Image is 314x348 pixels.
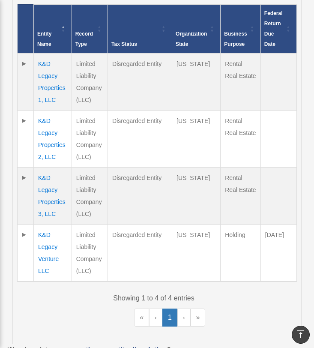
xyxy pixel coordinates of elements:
[108,4,172,53] th: Tax Status: Activate to sort
[72,53,108,111] td: Limited Liability Company (LLC)
[111,41,137,47] span: Tax Status
[72,110,108,167] td: Limited Liability Company (LLC)
[134,309,149,327] a: First
[221,167,261,224] td: Rental Real Estate
[264,10,283,47] span: Federal Return Due Date
[260,224,296,282] td: [DATE]
[34,4,72,53] th: Entity Name: Activate to invert sorting
[17,289,290,304] div: Showing 1 to 4 of 4 entries
[221,110,261,167] td: Rental Real Estate
[149,309,162,327] a: Previous
[172,110,221,167] td: [US_STATE]
[172,53,221,111] td: [US_STATE]
[172,224,221,282] td: [US_STATE]
[72,167,108,224] td: Limited Liability Company (LLC)
[37,31,51,47] span: Entity Name
[221,53,261,111] td: Rental Real Estate
[172,167,221,224] td: [US_STATE]
[221,4,261,53] th: Business Purpose: Activate to sort
[172,4,221,53] th: Organization State: Activate to sort
[177,309,191,327] a: Next
[176,31,207,47] span: Organization State
[108,167,172,224] td: Disregarded Entity
[221,224,261,282] td: Holding
[224,31,247,47] span: Business Purpose
[162,309,177,327] a: 1
[34,53,72,111] td: K&D Legacy Properties 1, LLC
[108,110,172,167] td: Disregarded Entity
[108,224,172,282] td: Disregarded Entity
[191,309,206,327] a: Last
[34,224,72,282] td: K&D Legacy Venture LLC
[34,110,72,167] td: K&D Legacy Properties 2, LLC
[72,224,108,282] td: Limited Liability Company (LLC)
[108,53,172,111] td: Disregarded Entity
[34,167,72,224] td: K&D Legacy Properties 3, LLC
[72,4,108,53] th: Record Type: Activate to sort
[75,31,93,47] span: Record Type
[260,4,296,53] th: Federal Return Due Date: Activate to sort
